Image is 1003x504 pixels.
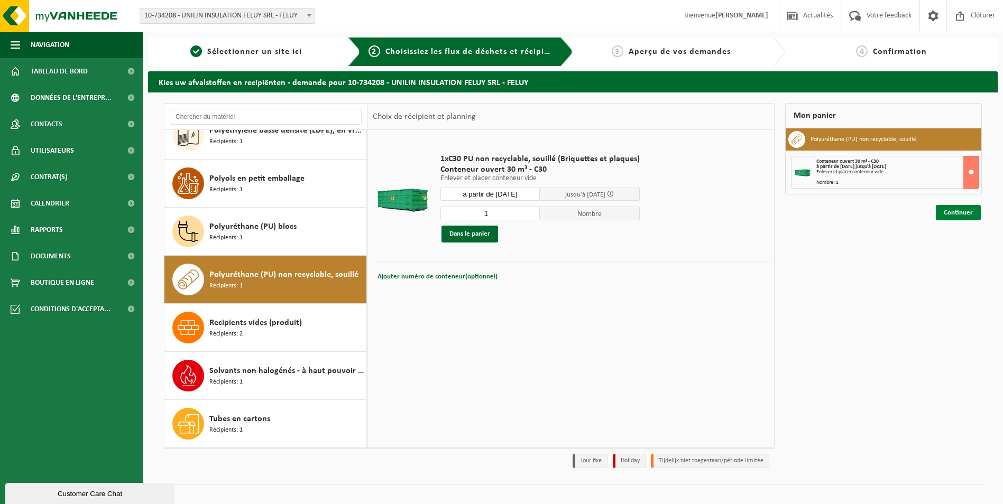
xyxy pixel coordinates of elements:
[164,160,367,208] button: Polyols en petit emballage Récipients: 1
[170,109,362,125] input: Chercher du matériel
[441,226,498,242] button: Dans le panier
[209,316,302,329] span: Recipients vides (produit)
[440,154,640,164] span: 1xC30 PU non recyclable, souillé (Briquettes et plaques)
[31,137,74,164] span: Utilisateurs
[31,58,88,85] span: Tableau de bord
[153,45,339,58] a: 1Sélectionner un site ici
[811,131,916,148] h3: Polyuréthane (PU) non recyclable, souillé
[816,164,886,170] strong: à partir de [DATE] jusqu'à [DATE]
[164,111,367,160] button: Polyéthylène basse densité (LDPE), en vrac, naturel/coloré (80/20) Récipients: 1
[367,104,481,130] div: Choix de récipient et planning
[209,281,243,291] span: Récipients: 1
[209,425,243,435] span: Récipients: 1
[31,85,112,111] span: Données de l'entrepr...
[369,45,380,57] span: 2
[856,45,868,57] span: 4
[385,48,562,56] span: Choisissiez les flux de déchets et récipients
[651,454,769,468] li: Tijdelijk niet toegestaan/période limitée
[209,124,364,137] span: Polyéthylène basse densité (LDPE), en vrac, naturel/coloré (80/20)
[164,352,367,400] button: Solvants non halogénés - à haut pouvoir calorifique en petits emballages (<200L) Récipients: 1
[936,205,981,220] a: Continuer
[5,481,177,504] iframe: chat widget
[31,217,63,243] span: Rapports
[209,365,364,377] span: Solvants non halogénés - à haut pouvoir calorifique en petits emballages (<200L)
[209,377,243,387] span: Récipients: 1
[440,164,640,175] span: Conteneur ouvert 30 m³ - C30
[873,48,927,56] span: Confirmation
[816,180,979,185] div: Nombre: 1
[816,170,979,175] div: Enlever et placer conteneur vide
[140,8,315,23] span: 10-734208 - UNILIN INSULATION FELUY SRL - FELUY
[209,137,243,147] span: Récipients: 1
[209,220,297,233] span: Polyuréthane (PU) blocs
[31,111,62,137] span: Contacts
[31,296,111,322] span: Conditions d'accepta...
[612,45,623,57] span: 3
[715,12,768,20] strong: [PERSON_NAME]
[207,48,302,56] span: Sélectionner un site ici
[565,191,605,198] span: jusqu'à [DATE]
[164,208,367,256] button: Polyuréthane (PU) blocs Récipients: 1
[376,269,499,284] button: Ajouter numéro de conteneur(optionnel)
[209,268,358,281] span: Polyuréthane (PU) non recyclable, souillé
[209,329,243,339] span: Récipients: 2
[209,413,270,425] span: Tubes en cartons
[140,8,315,24] span: 10-734208 - UNILIN INSULATION FELUY SRL - FELUY
[164,304,367,352] button: Recipients vides (produit) Récipients: 2
[629,48,731,56] span: Aperçu de vos demandes
[209,185,243,195] span: Récipients: 1
[190,45,202,57] span: 1
[148,71,998,92] h2: Kies uw afvalstoffen en recipiënten - demande pour 10-734208 - UNILIN INSULATION FELUY SRL - FELUY
[540,207,640,220] span: Nombre
[440,188,540,201] input: Sélectionnez date
[31,243,71,269] span: Documents
[209,233,243,243] span: Récipients: 1
[378,273,498,280] span: Ajouter numéro de conteneur(optionnel)
[209,172,305,185] span: Polyols en petit emballage
[573,454,608,468] li: Jour fixe
[613,454,646,468] li: Holiday
[31,269,94,296] span: Boutique en ligne
[31,164,67,190] span: Contrat(s)
[164,400,367,447] button: Tubes en cartons Récipients: 1
[31,32,69,58] span: Navigation
[440,175,640,182] p: Enlever et placer conteneur vide
[31,190,69,217] span: Calendrier
[785,103,982,128] div: Mon panier
[816,158,879,164] span: Conteneur ouvert 30 m³ - C30
[164,256,367,304] button: Polyuréthane (PU) non recyclable, souillé Récipients: 1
